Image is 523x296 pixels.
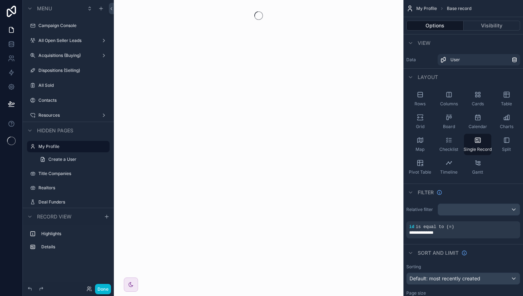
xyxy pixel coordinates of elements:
span: Layout [418,74,438,81]
span: Cards [472,101,484,107]
span: Grid [416,124,424,129]
button: Gantt [464,157,491,178]
label: Details [41,244,107,250]
button: Options [406,21,464,31]
button: Checklist [435,134,463,155]
span: Base record [447,6,471,11]
label: Campaign Console [38,23,108,28]
span: Default: most recently created [410,275,480,281]
label: All Open Seller Leads [38,38,98,43]
label: Relative filter [406,207,435,212]
span: Menu [37,5,52,12]
span: Timeline [440,169,458,175]
span: Hidden pages [37,127,73,134]
label: Highlights [41,231,107,237]
label: Contacts [38,97,108,103]
button: Charts [493,111,520,132]
button: Done [95,284,111,294]
label: Deal Funders [38,199,108,205]
button: Cards [464,88,491,110]
span: Create a User [48,157,76,162]
span: Gantt [472,169,483,175]
span: Board [443,124,455,129]
button: Split [493,134,520,155]
span: Pivot Table [409,169,431,175]
button: Visibility [464,21,521,31]
label: Acquisitions (Buying) [38,53,98,58]
button: Rows [406,88,434,110]
button: Pivot Table [406,157,434,178]
label: Resources [38,112,98,118]
span: Calendar [469,124,487,129]
label: Realtors [38,185,108,191]
span: My Profile [416,6,437,11]
span: Charts [500,124,513,129]
label: My Profile [38,144,105,149]
a: User [438,54,520,65]
div: scrollable content [23,225,114,260]
span: User [450,57,460,63]
label: Data [406,57,435,63]
span: is equal to (=) [416,224,454,229]
button: Grid [406,111,434,132]
span: Filter [418,189,434,196]
label: Dispositions (Selling) [38,68,108,73]
span: Table [501,101,512,107]
label: Title Companies [38,171,108,176]
span: Record view [37,213,72,220]
button: Default: most recently created [406,273,520,285]
span: View [418,39,430,47]
label: All Sold [38,83,108,88]
span: Map [416,147,424,152]
button: Single Record [464,134,491,155]
button: Map [406,134,434,155]
button: Columns [435,88,463,110]
span: Checklist [439,147,458,152]
button: Timeline [435,157,463,178]
a: Create a User [36,154,110,165]
button: Table [493,88,520,110]
span: Single Record [464,147,492,152]
span: id [409,224,414,229]
span: Sort And Limit [418,249,459,257]
span: Split [502,147,511,152]
label: Sorting [406,264,421,270]
button: Board [435,111,463,132]
button: Calendar [464,111,491,132]
span: Columns [440,101,458,107]
span: Rows [414,101,426,107]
